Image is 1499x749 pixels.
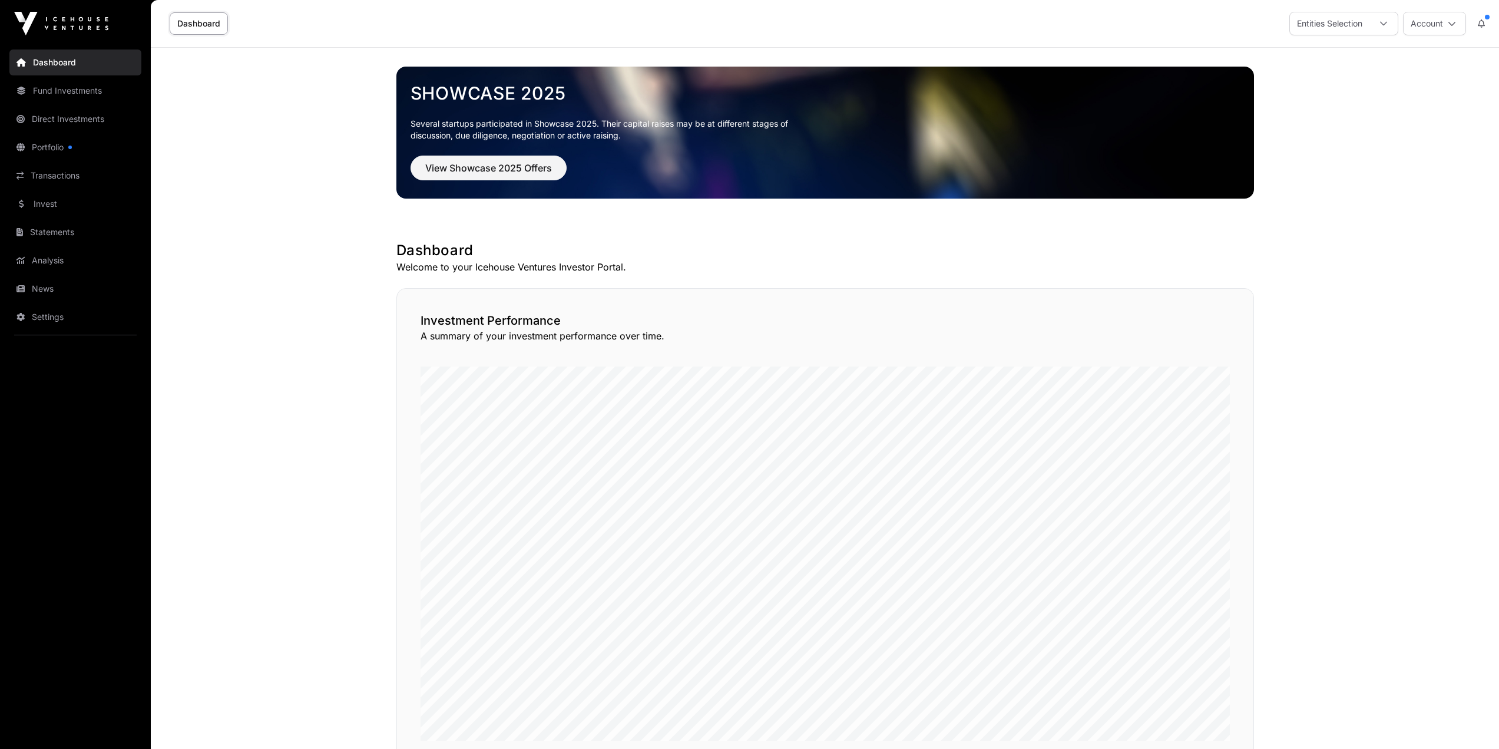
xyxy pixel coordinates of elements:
[421,329,1230,343] p: A summary of your investment performance over time.
[396,67,1254,199] img: Showcase 2025
[421,312,1230,329] h2: Investment Performance
[9,106,141,132] a: Direct Investments
[9,163,141,189] a: Transactions
[1403,12,1466,35] button: Account
[9,50,141,75] a: Dashboard
[9,78,141,104] a: Fund Investments
[396,241,1254,260] h1: Dashboard
[411,167,567,179] a: View Showcase 2025 Offers
[425,161,552,175] span: View Showcase 2025 Offers
[14,12,108,35] img: Icehouse Ventures Logo
[9,134,141,160] a: Portfolio
[411,118,806,141] p: Several startups participated in Showcase 2025. Their capital raises may be at different stages o...
[9,191,141,217] a: Invest
[9,276,141,302] a: News
[9,248,141,273] a: Analysis
[396,260,1254,274] p: Welcome to your Icehouse Ventures Investor Portal.
[411,83,1240,104] a: Showcase 2025
[9,219,141,245] a: Statements
[170,12,228,35] a: Dashboard
[1290,12,1369,35] div: Entities Selection
[1440,692,1499,749] iframe: Chat Widget
[411,156,567,180] button: View Showcase 2025 Offers
[9,304,141,330] a: Settings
